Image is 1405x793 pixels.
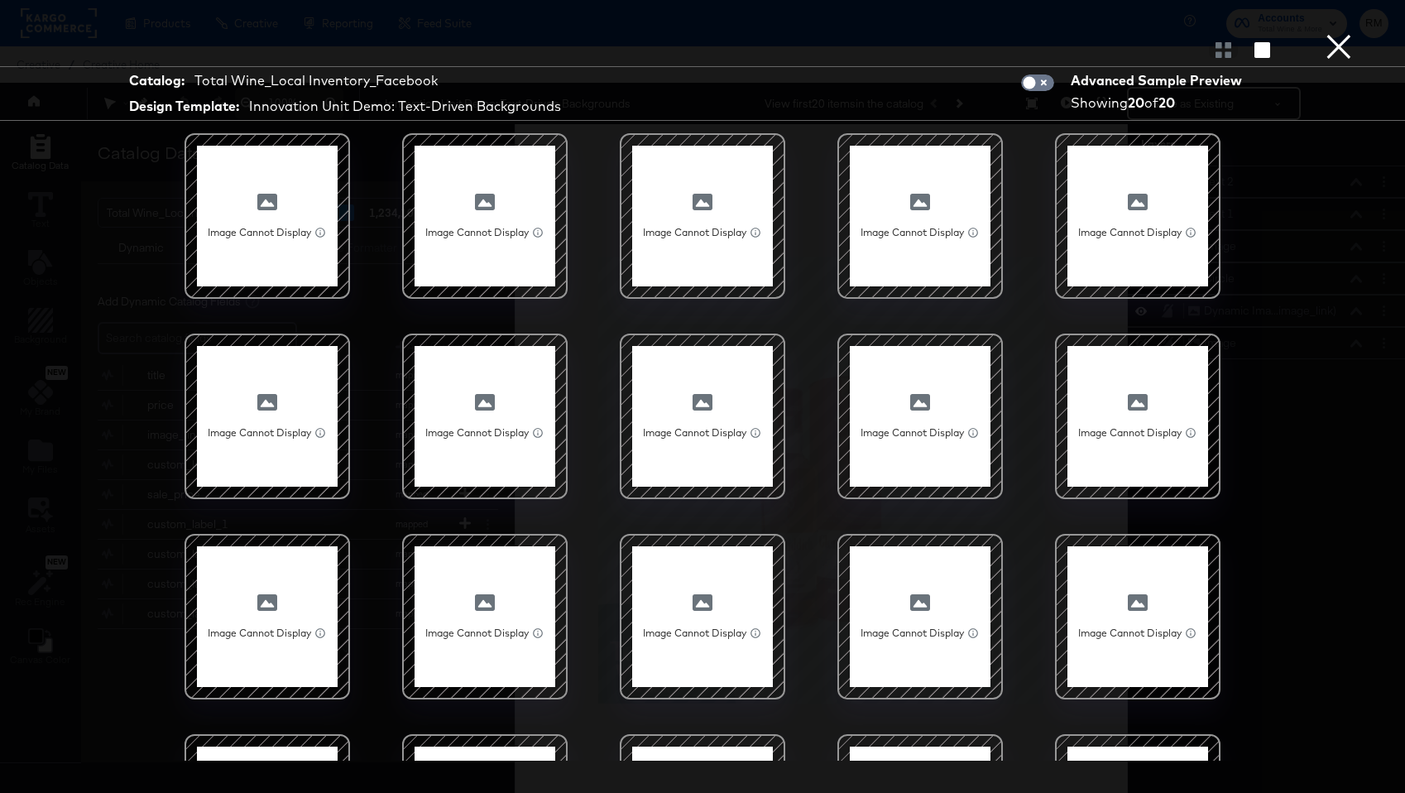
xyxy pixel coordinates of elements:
[185,534,350,699] div: Image Cannot Display
[620,133,785,299] div: Image Cannot Display
[837,133,1003,299] div: Image Cannot Display
[402,534,568,699] div: Image Cannot Display
[1071,71,1248,90] div: Advanced Sample Preview
[620,534,785,699] div: Image Cannot Display
[1071,94,1248,113] div: Showing of
[185,334,350,499] div: Image Cannot Display
[129,71,185,90] strong: Catalog:
[837,534,1003,699] div: Image Cannot Display
[1128,94,1144,111] strong: 20
[1055,133,1220,299] div: Image Cannot Display
[185,133,350,299] div: Image Cannot Display
[837,334,1003,499] div: Image Cannot Display
[402,133,568,299] div: Image Cannot Display
[249,97,561,116] div: Innovation Unit Demo: Text-Driven Backgrounds
[620,334,785,499] div: Image Cannot Display
[1158,94,1175,111] strong: 20
[194,71,438,90] div: Total Wine_Local Inventory_Facebook
[129,97,239,116] strong: Design Template:
[402,334,568,499] div: Image Cannot Display
[1055,334,1220,499] div: Image Cannot Display
[1055,534,1220,699] div: Image Cannot Display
